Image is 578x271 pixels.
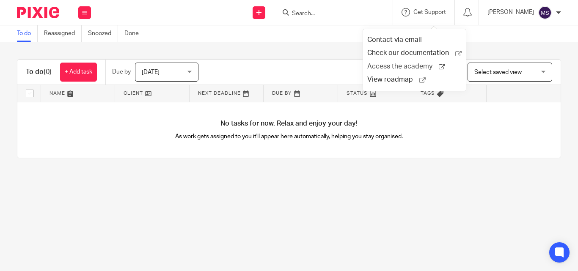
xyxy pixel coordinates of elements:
p: Due by [112,68,131,76]
a: Done [124,25,145,42]
span: Check our documentation [367,49,455,57]
span: View roadmap [367,75,419,84]
h4: No tasks for now. Relax and enjoy your day! [17,119,561,128]
h1: To do [26,68,52,77]
a: + Add task [60,63,97,82]
a: Reassigned [44,25,82,42]
a: Snoozed [88,25,118,42]
a: Check our documentation [367,49,462,57]
a: To do [17,25,38,42]
img: svg%3E [538,6,552,19]
span: Select saved view [474,69,522,75]
span: Contact via email [367,36,422,43]
span: [DATE] [142,69,160,75]
span: Get Support [413,9,446,15]
p: As work gets assigned to you it'll appear here automatically, helping you stay organised. [153,132,425,141]
span: Tags [421,91,435,96]
span: Access the academy [367,62,439,71]
img: Pixie [17,7,59,18]
input: Search [291,10,367,18]
a: View roadmap [367,75,462,84]
a: Access the academy [367,62,462,71]
a: Contact via email [367,37,422,43]
p: [PERSON_NAME] [487,8,534,16]
span: (0) [44,68,52,75]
